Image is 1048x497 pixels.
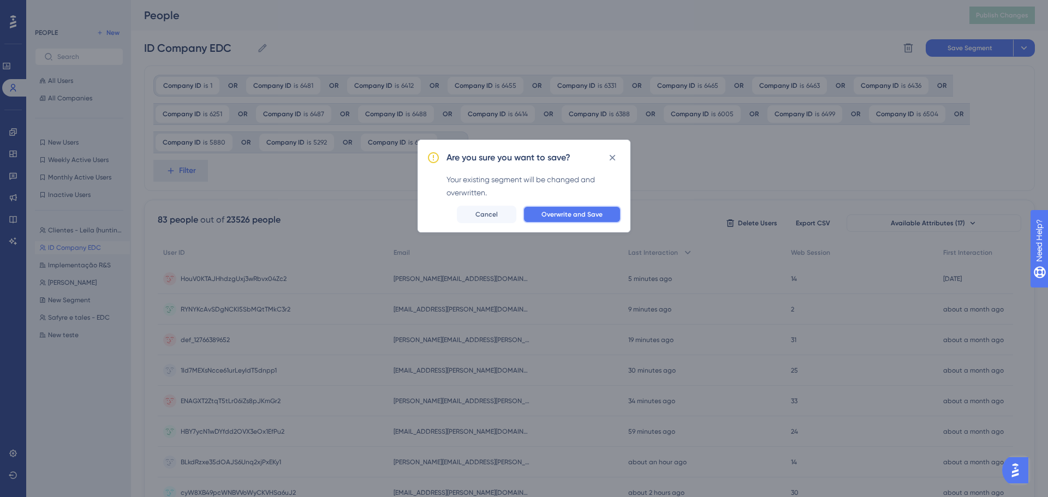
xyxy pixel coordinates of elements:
[446,173,621,199] div: Your existing segment will be changed and overwritten.
[26,3,68,16] span: Need Help?
[541,210,603,219] span: Overwrite and Save
[446,151,570,164] h2: Are you sure you want to save?
[1002,454,1035,487] iframe: UserGuiding AI Assistant Launcher
[475,210,498,219] span: Cancel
